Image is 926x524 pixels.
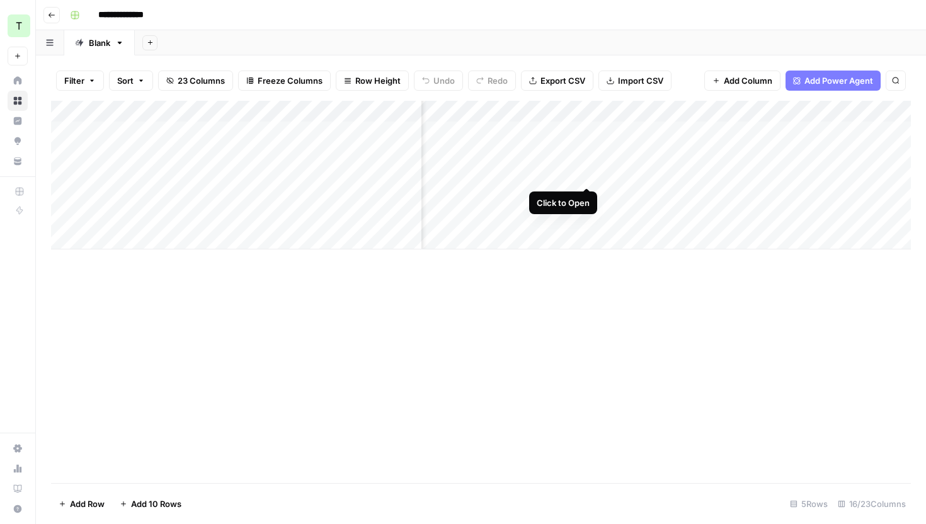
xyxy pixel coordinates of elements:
button: Sort [109,71,153,91]
button: Freeze Columns [238,71,331,91]
span: Redo [488,74,508,87]
div: 5 Rows [785,494,833,514]
span: 23 Columns [178,74,225,87]
button: 23 Columns [158,71,233,91]
button: Add Row [51,494,112,514]
span: Undo [433,74,455,87]
span: Add Power Agent [804,74,873,87]
span: Export CSV [540,74,585,87]
div: 16/23 Columns [833,494,911,514]
a: Browse [8,91,28,111]
a: Blank [64,30,135,55]
span: Filter [64,74,84,87]
span: Sort [117,74,134,87]
button: Row Height [336,71,409,91]
span: Add Column [724,74,772,87]
a: Insights [8,111,28,131]
div: Click to Open [537,196,590,209]
button: Import CSV [598,71,672,91]
a: Your Data [8,151,28,171]
button: Add Power Agent [786,71,881,91]
button: Redo [468,71,516,91]
button: Add Column [704,71,780,91]
a: Settings [8,438,28,458]
button: Workspace: Teamed [8,10,28,42]
span: Add 10 Rows [131,498,181,510]
button: Undo [414,71,463,91]
a: Learning Hub [8,479,28,499]
button: Add 10 Rows [112,494,189,514]
span: Add Row [70,498,105,510]
div: Blank [89,37,110,49]
a: Opportunities [8,131,28,151]
button: Help + Support [8,499,28,519]
a: Usage [8,458,28,479]
span: Import CSV [618,74,663,87]
span: Row Height [355,74,401,87]
button: Filter [56,71,104,91]
span: Freeze Columns [258,74,323,87]
span: T [16,18,22,33]
button: Export CSV [521,71,593,91]
a: Home [8,71,28,91]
